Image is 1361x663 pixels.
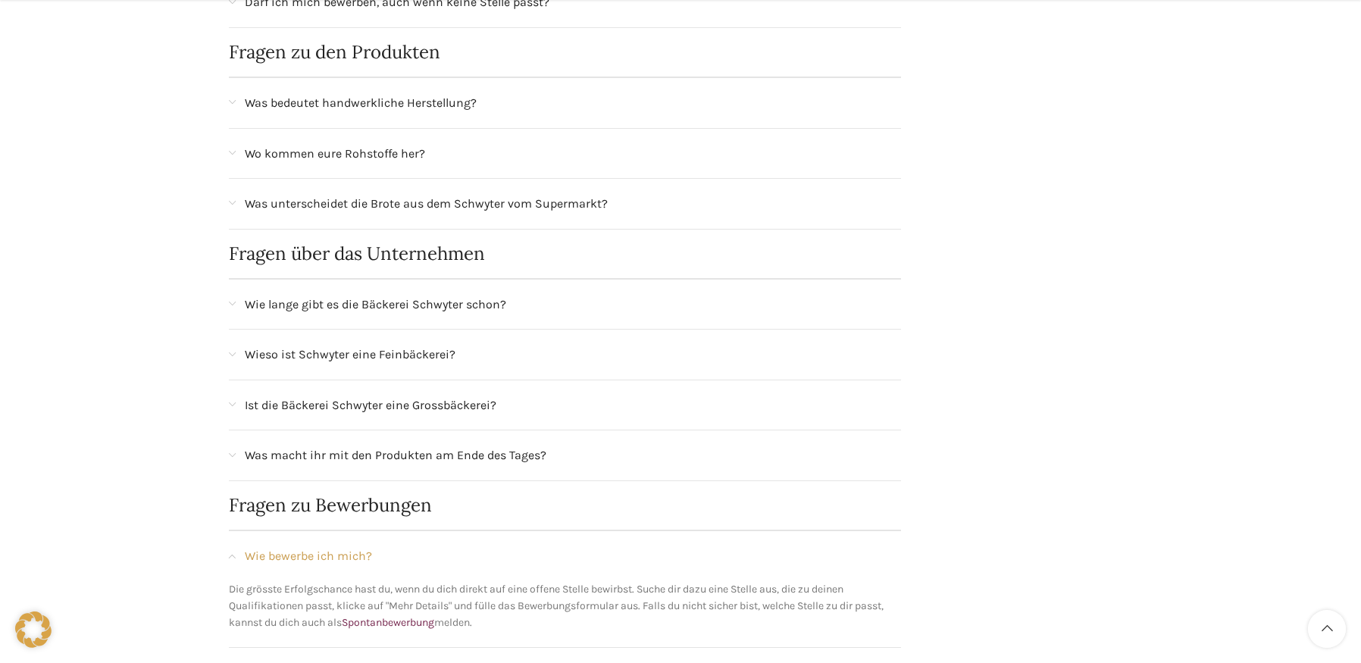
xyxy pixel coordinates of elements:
h2: Fragen über das Unternehmen [229,245,901,263]
h2: Fragen zu den Produkten [229,43,901,61]
span: Was bedeutet handwerkliche Herstellung? [245,93,477,113]
h2: Fragen zu Bewerbungen [229,496,901,514]
span: Wie bewerbe ich mich? [245,546,372,566]
span: Wo kommen eure Rohstoffe her? [245,144,425,164]
span: Ist die Bäckerei Schwyter eine Grossbäckerei? [245,396,496,415]
span: Wieso ist Schwyter eine Feinbäckerei? [245,345,455,364]
span: Was unterscheidet die Brote aus dem Schwyter vom Supermarkt? [245,194,608,214]
span: Wie lange gibt es die Bäckerei Schwyter schon? [245,295,506,314]
a: Scroll to top button [1308,610,1346,648]
p: Die grösste Erfolgschance hast du, wenn du dich direkt auf eine offene Stelle bewirbst. Suche dir... [229,581,901,632]
span: Was macht ihr mit den Produkten am Ende des Tages? [245,446,546,465]
a: Spontanbewerbung [342,616,434,629]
